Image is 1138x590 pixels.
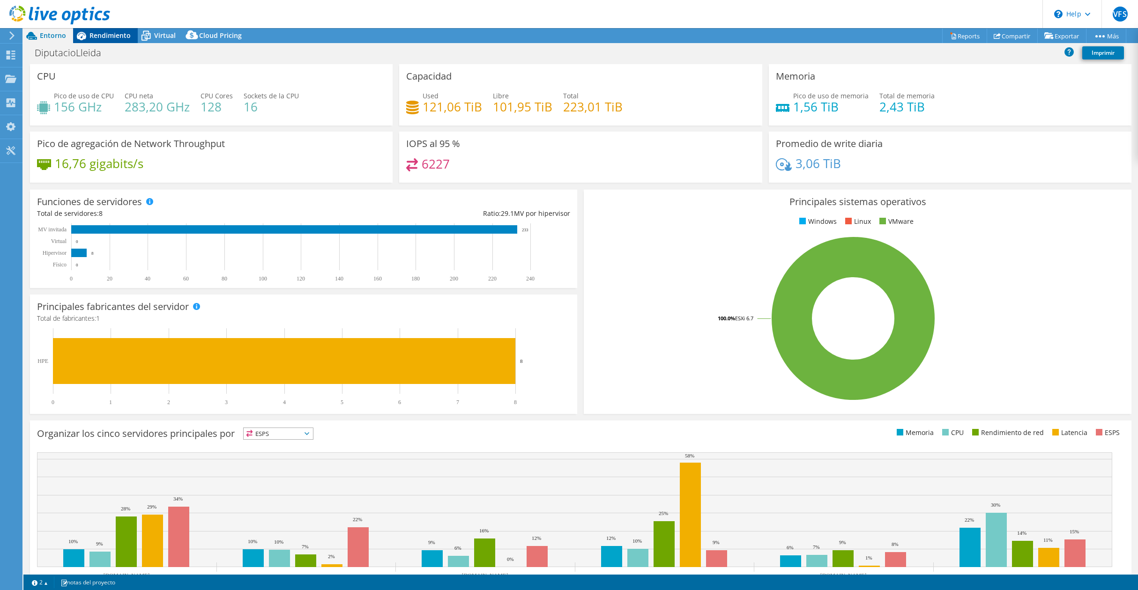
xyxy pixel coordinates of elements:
text: 6% [454,545,461,551]
h3: Principales fabricantes del servidor [37,302,189,312]
li: Windows [797,216,837,227]
text: [DOMAIN_NAME] [104,572,150,579]
text: 80 [222,275,227,282]
a: Reports [942,29,987,43]
text: 9% [96,541,103,546]
li: VMware [877,216,914,227]
text: 0 [76,263,78,267]
li: CPU [940,428,964,438]
h3: Pico de agregación de Network Throughput [37,139,225,149]
h3: Promedio de write diaria [776,139,883,149]
div: Ratio: MV por hipervisor [304,208,570,219]
text: 22% [965,517,974,523]
text: 2% [328,553,335,559]
li: ESPS [1093,428,1120,438]
div: Total de servidores: [37,208,304,219]
span: Used [423,91,439,100]
a: notas del proyecto [54,576,122,588]
span: CPU neta [125,91,153,100]
span: 8 [99,209,103,218]
span: Rendimiento [89,31,131,40]
text: 10% [274,539,283,545]
h4: 101,95 TiB [493,102,552,112]
text: 6 [398,399,401,406]
li: Linux [843,216,871,227]
h4: 1,56 TiB [793,102,869,112]
text: 30% [991,502,1000,508]
tspan: Físico [53,261,67,268]
span: Total de memoria [879,91,935,100]
h3: IOPS al 95 % [406,139,460,149]
text: 0 [52,399,54,406]
a: Imprimir [1082,46,1124,59]
a: 2 [25,576,54,588]
h1: DiputacioLleida [30,48,116,58]
h4: Total de fabricantes: [37,313,570,324]
text: 100 [259,275,267,282]
svg: \n [1054,10,1063,18]
li: Latencia [1050,428,1087,438]
span: Pico de uso de CPU [54,91,114,100]
text: 5 [341,399,343,406]
span: Sockets de la CPU [244,91,299,100]
span: Virtual [154,31,176,40]
text: 1% [865,555,872,560]
text: 10% [248,538,257,544]
text: 9% [713,539,720,545]
text: 12% [606,535,616,541]
h3: Memoria [776,71,815,81]
h4: 16,76 gigabits/s [55,158,143,169]
span: ESPS [244,428,313,439]
text: 220 [488,275,497,282]
span: 1 [96,314,100,323]
span: Pico de uso de memoria [793,91,869,100]
tspan: ESXi 6.7 [735,315,753,322]
text: 0% [507,556,514,562]
span: VFS [1113,7,1128,22]
text: 7% [302,544,309,549]
tspan: 100.0% [718,315,735,322]
h3: Principales sistemas operativos [591,197,1124,207]
text: 7% [813,544,820,550]
text: [DOMAIN_NAME] [820,572,867,579]
text: 9% [428,539,435,545]
text: 12% [532,535,541,541]
text: 34% [173,496,183,501]
text: 2 [167,399,170,406]
h4: 16 [244,102,299,112]
text: 8% [892,541,899,547]
text: [DOMAIN_NAME] [462,572,508,579]
a: Más [1086,29,1126,43]
text: Virtual [51,238,67,244]
text: 4 [283,399,286,406]
span: Libre [493,91,509,100]
text: 120 [297,275,305,282]
a: Compartir [987,29,1038,43]
h4: 283,20 GHz [125,102,190,112]
span: Entorno [40,31,66,40]
h4: 3,06 TiB [796,158,841,169]
text: 3 [225,399,228,406]
text: 233 [522,228,528,232]
text: 58% [685,453,694,458]
a: Exportar [1037,29,1086,43]
h3: Capacidad [406,71,452,81]
text: 9% [839,539,846,545]
text: 20 [107,275,112,282]
h3: CPU [37,71,56,81]
span: 29.1 [501,209,514,218]
text: 16% [479,528,489,533]
text: 40 [145,275,150,282]
h4: 156 GHz [54,102,114,112]
span: Cloud Pricing [199,31,242,40]
text: 60 [183,275,189,282]
text: 0 [70,275,73,282]
h4: 121,06 TiB [423,102,482,112]
text: 14% [1017,530,1026,536]
h3: Funciones de servidores [37,197,142,207]
h4: 2,43 TiB [879,102,935,112]
text: Hipervisor [43,250,67,256]
text: 11% [1043,537,1053,543]
text: 15% [1070,529,1079,534]
text: 0 [76,239,78,244]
